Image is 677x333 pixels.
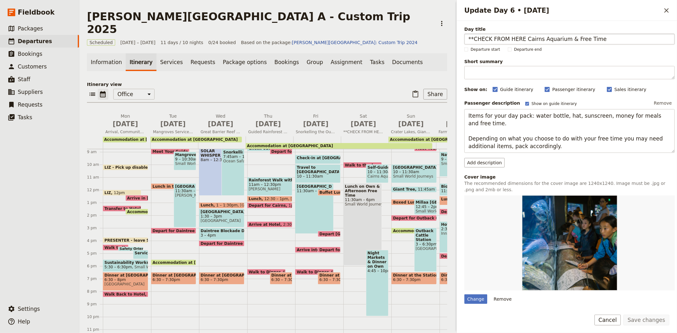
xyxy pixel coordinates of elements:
div: Depart [GEOGRAPHIC_DATA] & Pontoon [318,231,340,237]
div: National Park Hike9 – 11amSmall World Journeys [440,152,485,177]
a: Tasks [366,53,388,71]
span: 2:30pm [283,222,298,226]
span: Hot Springs [441,222,483,227]
a: Package options [219,53,270,71]
span: 2:30 – 5pm [441,227,483,231]
span: 11:30am – 3:30pm [297,189,332,193]
span: 12pm [114,191,125,195]
div: 4 pm [87,238,103,243]
span: Dinner at Boardwalk Social by [PERSON_NAME] [319,273,339,277]
span: Service Project for the Homeless [135,251,208,255]
div: Walk to Dinner6:15pm [295,269,334,275]
span: Mangroves Service Project & [GEOGRAPHIC_DATA] [150,129,196,134]
h1: [PERSON_NAME][GEOGRAPHIC_DATA] A - Custom Trip 2025 [87,10,433,36]
span: Depart for Daintree Rainforest [153,229,221,233]
span: [GEOGRAPHIC_DATA] [416,246,435,251]
div: [GEOGRAPHIC_DATA]10 – 11:30amSmall World Journeys [391,164,437,183]
p: The recommended dimensions for the cover image are 1240x1240. Image must be .jpg or .png and 2mb ... [464,180,675,193]
span: Suppliers [18,89,43,95]
span: [DATE] [201,119,241,129]
span: 6:30 – 7:30pm [271,277,299,282]
span: LIZ - Pick up disabled Hiace [104,165,166,169]
span: Settings [18,306,40,312]
h2: Mon [105,113,145,129]
a: Assignment [327,53,366,71]
div: Giant Tree11:45am – 12:15pm [391,186,437,193]
button: Add before day 7 [386,113,392,136]
div: Bio-Dynamic Dairy Farm11:30am – 12:30pmMungalli Creek Dairy [440,183,485,196]
span: Small World Journeys [175,161,195,166]
div: Daintree Blockade Debate3 – 4pm [199,228,244,240]
button: Remove [491,294,515,304]
button: Add before day 6 [338,113,344,136]
div: Depart for Daintree Accommodation [199,240,244,246]
span: Daintree Blockade Debate [201,229,243,233]
span: 3 – 4pm [201,233,216,238]
div: Accommodation at [GEOGRAPHIC_DATA] [103,137,147,142]
div: Service Project for the Homeless [133,250,148,259]
div: Accommodation at [GEOGRAPHIC_DATA] [125,209,148,215]
span: Small World Journeys [393,174,435,179]
div: Show on: [464,86,488,93]
div: Lunch in the Park [151,183,189,189]
div: Depart for [GEOGRAPHIC_DATA] [440,209,485,215]
span: Dinner at [GEOGRAPHIC_DATA] [104,273,147,277]
button: Add before day 8 [433,113,440,136]
a: Information [87,53,126,71]
div: Hot Springs2:30 – 5pmInnot Hot Springs Caravan & [GEOGRAPHIC_DATA] [440,221,485,253]
span: Lunch [441,197,457,201]
input: Day title [464,34,675,44]
span: Depart for [GEOGRAPHIC_DATA] [441,210,512,214]
a: Itinerary [126,53,156,71]
span: Sales itinerary [614,86,647,93]
div: Arrive in [GEOGRAPHIC_DATA] [125,195,148,201]
span: Great Barrier Reef Snorkelling, Debate & Rainforest Swimming Hole [198,129,243,134]
div: Sustainability Workshop5:30 – 6:30pmSmall World Journeys [103,259,148,272]
span: Small World Journeys [416,209,435,213]
span: Arrive in [GEOGRAPHIC_DATA] [127,196,194,200]
span: Scheduled [87,39,115,46]
span: 6:30 – 7:30pm [153,277,180,282]
div: Dinner at [GEOGRAPHIC_DATA]6:30 – 7:30pm [151,272,196,284]
div: Dinner at [GEOGRAPHIC_DATA]6:30 – 8pm[GEOGRAPHIC_DATA] [103,272,148,291]
span: 4:45 – 10pm [368,269,387,273]
div: PRESENTER - leave SWJ for Novotel [103,237,148,243]
span: 10 – 11:30am [297,174,339,179]
span: Depart for Cairns [249,203,289,207]
span: Lunch [249,197,264,201]
button: Add before day 5 [290,113,297,136]
span: Fieldbook [18,8,55,17]
span: Outback Cattle Station [416,229,435,242]
div: Millaa [GEOGRAPHIC_DATA]12:45 – 2pmSmall World Journeys [414,199,437,215]
span: 0/24 booked [208,39,236,46]
h2: Wed [201,113,241,129]
span: [DATE] [153,119,193,129]
span: [DATE] – [DATE] [120,39,156,46]
h2: Fri [296,113,336,129]
div: 2 pm [87,213,103,218]
a: Group [303,53,327,71]
button: Save changes [623,315,669,325]
div: Safety Orientation [118,247,144,251]
span: 12:45 – 2pm [416,205,435,209]
div: 11 am [87,175,103,180]
span: Help [18,318,30,325]
span: [PERSON_NAME] Crocodile Farm [175,193,195,198]
div: Accommodation at [GEOGRAPHIC_DATA] [150,137,242,142]
div: Depart for Cairns [318,247,340,253]
div: Walk to Dinner6:15pm [247,269,286,275]
span: [PERSON_NAME] [249,187,291,191]
div: 10 pm [87,314,103,319]
a: Documents [388,53,427,71]
span: Accommodation at [GEOGRAPHIC_DATA] [393,229,482,233]
div: Night Markets & Dinner on Own4:45 – 10pm [366,250,388,316]
div: 7 pm [87,276,103,281]
span: Ocean Safari [223,159,242,163]
span: 6:30 – 7:30pm [441,277,469,282]
span: Meet Your Guide Outside Reception & Depart [153,149,253,153]
h2: Thu [248,113,288,129]
div: Walk Back to Hotel8pm [103,291,148,297]
span: 1pm [289,203,297,207]
span: Dinner at [GEOGRAPHIC_DATA] [201,273,243,277]
div: Accommodation at [GEOGRAPHIC_DATA] [246,143,432,149]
